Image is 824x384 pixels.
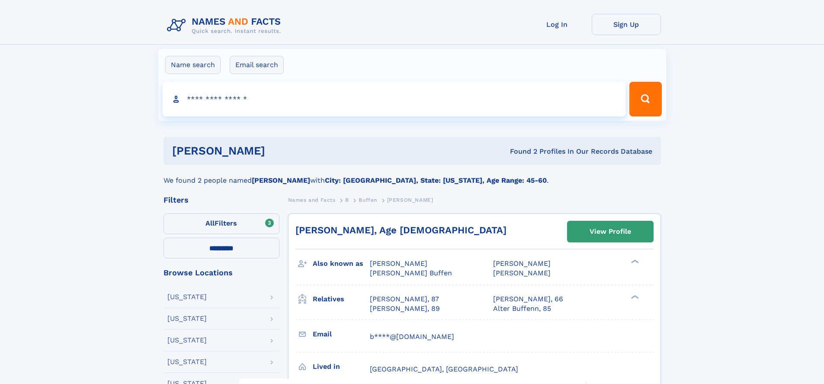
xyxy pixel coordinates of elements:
[388,147,652,156] div: Found 2 Profiles In Our Records Database
[295,225,507,236] a: [PERSON_NAME], Age [DEMOGRAPHIC_DATA]
[359,197,377,203] span: Buffen
[164,196,279,204] div: Filters
[493,259,551,268] span: [PERSON_NAME]
[205,219,215,227] span: All
[370,269,452,277] span: [PERSON_NAME] Buffen
[370,259,427,268] span: [PERSON_NAME]
[164,269,279,277] div: Browse Locations
[592,14,661,35] a: Sign Up
[230,56,284,74] label: Email search
[345,194,349,205] a: B
[345,197,349,203] span: B
[387,197,433,203] span: [PERSON_NAME]
[325,176,547,184] b: City: [GEOGRAPHIC_DATA], State: [US_STATE], Age Range: 45-60
[493,294,563,304] a: [PERSON_NAME], 66
[370,304,440,313] a: [PERSON_NAME], 89
[629,82,661,116] button: Search Button
[163,82,626,116] input: search input
[313,359,370,374] h3: Lived in
[590,222,631,242] div: View Profile
[370,365,518,373] span: [GEOGRAPHIC_DATA], [GEOGRAPHIC_DATA]
[313,256,370,271] h3: Also known as
[313,327,370,342] h3: Email
[629,294,639,300] div: ❯
[493,304,551,313] a: Alter Buffenn, 85
[313,292,370,307] h3: Relatives
[172,145,388,156] h1: [PERSON_NAME]
[493,269,551,277] span: [PERSON_NAME]
[629,259,639,265] div: ❯
[167,337,207,344] div: [US_STATE]
[568,221,653,242] a: View Profile
[167,294,207,300] div: [US_STATE]
[164,14,288,37] img: Logo Names and Facts
[370,294,439,304] a: [PERSON_NAME], 87
[167,358,207,365] div: [US_STATE]
[165,56,221,74] label: Name search
[164,165,661,186] div: We found 2 people named with .
[359,194,377,205] a: Buffen
[523,14,592,35] a: Log In
[164,213,279,234] label: Filters
[288,194,336,205] a: Names and Facts
[167,315,207,322] div: [US_STATE]
[252,176,310,184] b: [PERSON_NAME]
